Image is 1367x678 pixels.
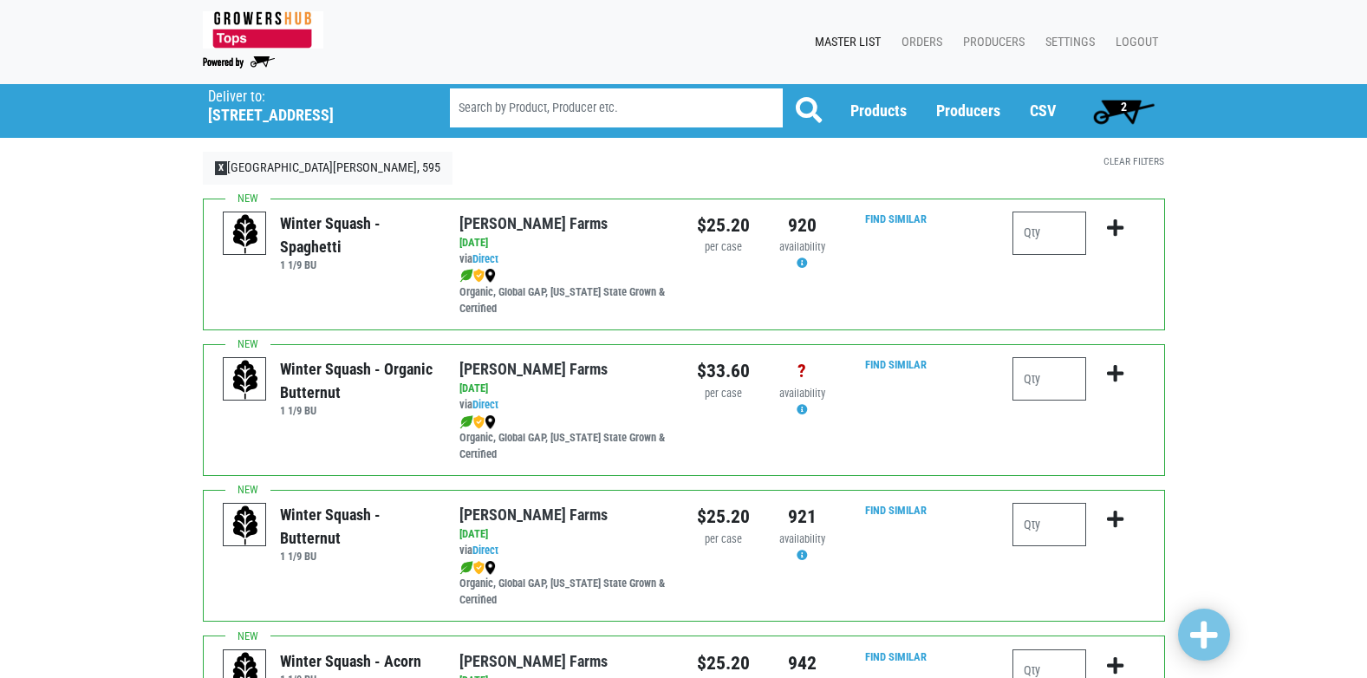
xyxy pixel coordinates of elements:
[450,88,783,127] input: Search by Product, Producer etc.
[888,26,949,59] a: Orders
[779,240,825,253] span: availability
[459,381,670,397] div: [DATE]
[224,212,267,256] img: placeholder-variety-43d6402dacf2d531de610a020419775a.svg
[280,649,421,673] div: Winter Squash - Acorn
[215,161,228,175] span: X
[779,387,825,400] span: availability
[865,504,927,517] a: Find Similar
[280,503,433,550] div: Winter Squash - Butternut
[224,358,267,401] img: placeholder-variety-43d6402dacf2d531de610a020419775a.svg
[801,26,888,59] a: Master List
[224,504,267,547] img: placeholder-variety-43d6402dacf2d531de610a020419775a.svg
[1121,100,1127,114] span: 2
[280,258,433,271] h6: 1 1/9 BU
[485,561,496,575] img: map_marker-0e94453035b3232a4d21701695807de9.png
[697,531,750,548] div: per case
[485,415,496,429] img: map_marker-0e94453035b3232a4d21701695807de9.png
[697,649,750,677] div: $25.20
[776,357,829,385] div: ?
[865,358,927,371] a: Find Similar
[459,269,473,283] img: leaf-e5c59151409436ccce96b2ca1b28e03c.png
[459,251,670,268] div: via
[779,532,825,545] span: availability
[697,357,750,385] div: $33.60
[459,360,608,378] a: [PERSON_NAME] Farms
[459,543,670,559] div: via
[473,561,485,575] img: safety-e55c860ca8c00a9c171001a62a92dabd.png
[280,212,433,258] div: Winter Squash - Spaghetti
[472,544,498,557] a: Direct
[280,550,433,563] h6: 1 1/9 BU
[208,84,419,125] span: Tops Sandy Creek, 595 (6103 N Main St, Sandy Creek, NY 13145, USA)
[459,561,473,575] img: leaf-e5c59151409436ccce96b2ca1b28e03c.png
[1032,26,1102,59] a: Settings
[459,414,670,463] div: Organic, Global GAP, [US_STATE] State Grown & Certified
[850,101,907,120] a: Products
[473,269,485,283] img: safety-e55c860ca8c00a9c171001a62a92dabd.png
[203,56,275,68] img: Powered by Big Wheelbarrow
[776,649,829,677] div: 942
[1030,101,1056,120] a: CSV
[697,386,750,402] div: per case
[459,526,670,543] div: [DATE]
[472,252,498,265] a: Direct
[280,357,433,404] div: Winter Squash - Organic Butternut
[203,152,453,185] a: X[GEOGRAPHIC_DATA][PERSON_NAME], 595
[865,650,927,663] a: Find Similar
[1012,503,1086,546] input: Qty
[473,415,485,429] img: safety-e55c860ca8c00a9c171001a62a92dabd.png
[459,505,608,524] a: [PERSON_NAME] Farms
[485,269,496,283] img: map_marker-0e94453035b3232a4d21701695807de9.png
[1102,26,1165,59] a: Logout
[697,239,750,256] div: per case
[459,559,670,609] div: Organic, Global GAP, [US_STATE] State Grown & Certified
[208,106,406,125] h5: [STREET_ADDRESS]
[280,404,433,417] h6: 1 1/9 BU
[1012,212,1086,255] input: Qty
[459,652,608,670] a: [PERSON_NAME] Farms
[1012,357,1086,401] input: Qty
[936,101,1000,120] a: Producers
[776,212,829,239] div: 920
[459,268,670,317] div: Organic, Global GAP, [US_STATE] State Grown & Certified
[472,398,498,411] a: Direct
[697,503,750,531] div: $25.20
[459,415,473,429] img: leaf-e5c59151409436ccce96b2ca1b28e03c.png
[865,212,927,225] a: Find Similar
[776,503,829,531] div: 921
[1103,155,1164,167] a: Clear Filters
[949,26,1032,59] a: Producers
[203,11,323,49] img: 279edf242af8f9d49a69d9d2afa010fb.png
[208,88,406,106] p: Deliver to:
[1085,94,1162,128] a: 2
[459,235,670,251] div: [DATE]
[459,397,670,414] div: via
[459,214,608,232] a: [PERSON_NAME] Farms
[697,212,750,239] div: $25.20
